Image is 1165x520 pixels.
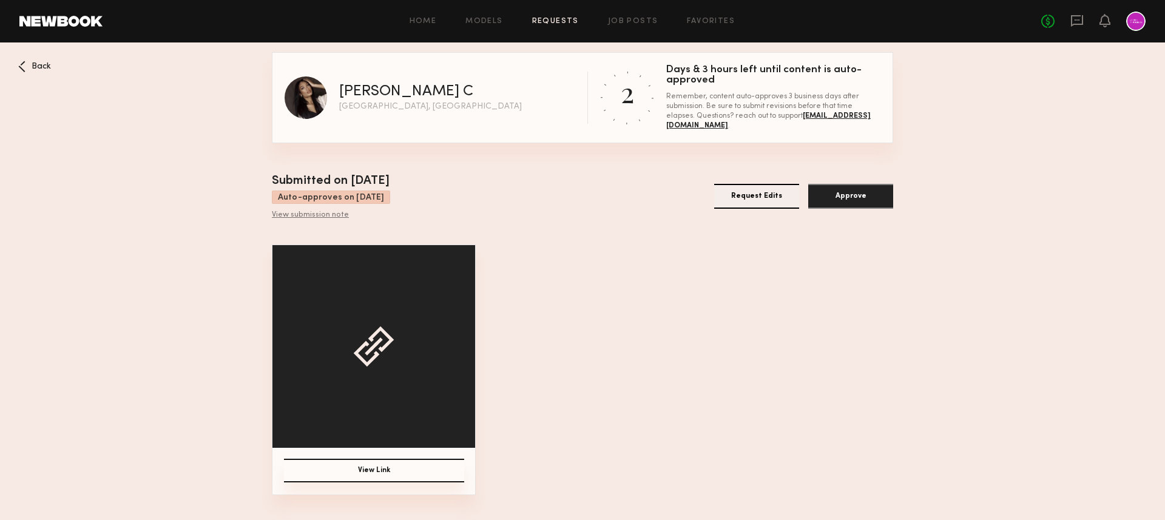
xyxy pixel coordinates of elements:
a: Home [410,18,437,25]
span: Back [32,62,51,71]
a: Job Posts [608,18,658,25]
div: Remember, content auto-approves 3 business days after submission. Be sure to submit revisions bef... [666,92,880,130]
button: Request Edits [714,184,799,209]
a: Requests [532,18,579,25]
div: Auto-approves on [DATE] [272,191,390,204]
button: Approve [808,184,893,209]
a: Favorites [687,18,735,25]
div: Submitted on [DATE] [272,172,390,191]
button: View Link [284,459,464,482]
div: Days & 3 hours left until content is auto-approved [666,65,880,86]
img: Mallory C profile picture. [285,76,327,119]
div: [GEOGRAPHIC_DATA], [GEOGRAPHIC_DATA] [339,103,522,111]
div: 2 [621,73,634,110]
a: Models [465,18,502,25]
div: View submission note [272,211,390,220]
div: [PERSON_NAME] C [339,84,473,100]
